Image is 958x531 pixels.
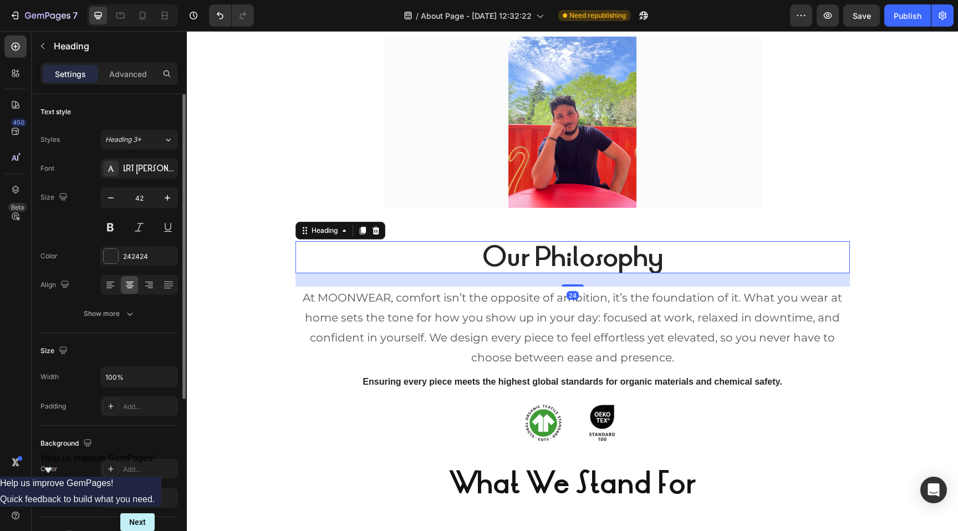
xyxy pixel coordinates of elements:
p: Settings [55,68,86,80]
h2: Rich Text Editor. Editing area: main [8,435,763,471]
div: Font [40,164,54,173]
div: Show more [84,308,135,319]
span: / [416,10,419,22]
img: Alt Image [395,372,435,412]
p: At MOONWEAR, comfort isn’t the opposite of ambition, it’s the foundation of it. What you wear at ... [110,257,662,336]
div: Beta [8,203,27,212]
div: Styles [40,135,60,145]
div: Publish [894,10,921,22]
div: Add... [123,402,175,412]
div: Text style [40,107,71,117]
div: Size [40,190,70,205]
button: Heading 3* [100,130,178,150]
p: Heading [54,39,174,53]
button: Show more [40,304,178,324]
strong: What We Stand For [262,433,509,472]
div: 450 [11,118,27,127]
div: Padding [40,401,66,411]
div: 242424 [123,252,175,262]
p: Advanced [109,68,147,80]
iframe: Design area [187,31,958,531]
div: Heading [123,195,153,205]
div: Align [40,278,72,293]
p: ⁠⁠⁠⁠⁠⁠⁠ [9,436,762,469]
img: Alt Image [337,372,376,412]
button: Show survey - Help us improve GemPages! [42,453,155,477]
div: Undo/Redo [209,4,254,27]
button: Save [843,4,880,27]
button: Publish [884,4,931,27]
span: About Page - [DATE] 12:32:22 [421,10,532,22]
div: Background [40,436,94,451]
button: 7 [4,4,83,27]
div: Size [40,344,70,359]
span: Heading 3* [105,135,141,145]
input: Auto [101,367,177,387]
strong: Our Philosophy [295,208,476,244]
p: Ensuring every piece meets the highest global standards for organic materials and chemical safety. [110,344,662,358]
div: Width [40,372,59,382]
span: Save [853,11,871,21]
span: Help us improve GemPages! [42,453,155,463]
div: 24 [380,260,392,269]
span: Need republishing [569,11,626,21]
div: Color [40,251,58,261]
div: Rich Text Editor. Editing area: main [109,256,663,338]
p: 7 [73,9,78,22]
div: Open Intercom Messenger [920,477,947,503]
div: LRT [PERSON_NAME] [123,164,175,174]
